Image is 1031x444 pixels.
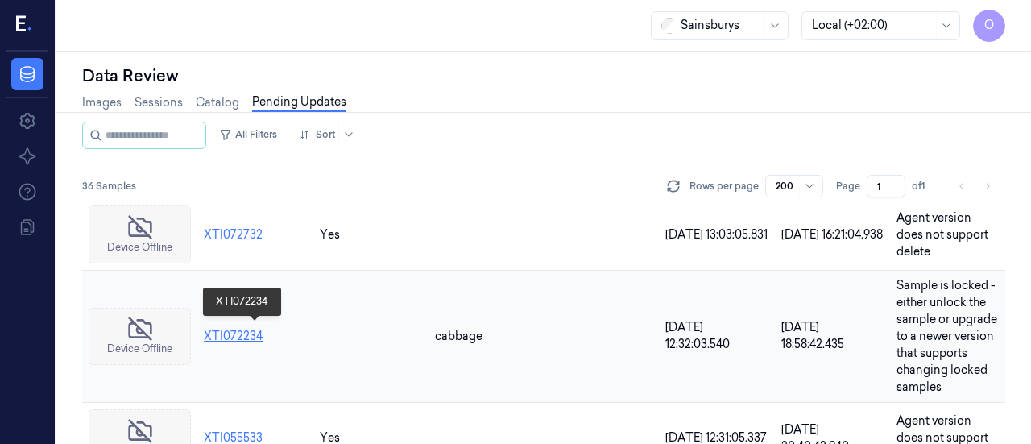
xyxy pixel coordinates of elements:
[204,226,306,243] div: XTI072732
[82,94,122,111] a: Images
[252,93,346,112] a: Pending Updates
[689,179,759,193] p: Rows per page
[896,278,997,394] span: Sample is locked - either unlock the sample or upgrade to a newer version that supports changing ...
[213,122,284,147] button: All Filters
[781,226,884,243] div: [DATE] 16:21:04.938
[196,94,239,111] a: Catalog
[950,175,999,197] nav: pagination
[665,226,768,243] div: [DATE] 13:03:05.831
[135,94,183,111] a: Sessions
[107,240,172,255] span: Device Offline
[896,210,988,259] span: Agent version does not support delete
[781,319,884,353] div: [DATE] 18:58:42.435
[665,319,768,353] div: [DATE] 12:32:03.540
[204,328,306,345] div: XTI072234
[320,227,340,242] span: Yes
[107,342,172,356] span: Device Offline
[435,329,482,343] span: cabbage
[82,179,136,193] span: 36 Samples
[82,64,1005,87] div: Data Review
[836,179,860,193] span: Page
[973,10,1005,42] button: O
[912,179,938,193] span: of 1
